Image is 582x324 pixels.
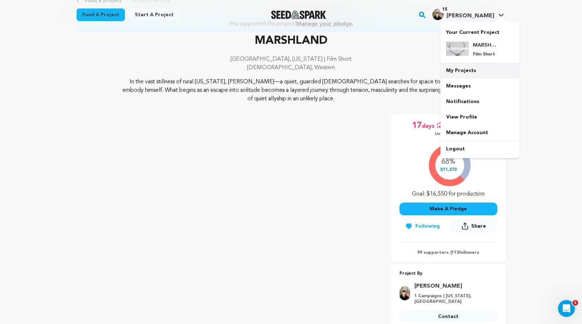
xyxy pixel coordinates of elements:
span: Share [450,220,497,235]
a: Logout [440,141,520,157]
button: Make A Pledge [400,203,497,215]
a: Seed&Spark Homepage [271,11,326,19]
span: 113 [451,251,459,255]
div: Ray C.'s Profile [432,9,494,20]
a: Messages [440,78,520,94]
a: Start a project [129,8,179,21]
a: Manage Account [440,125,520,140]
a: View Profile [440,109,520,125]
span: :23 [436,120,449,131]
span: 17 [412,120,422,131]
a: Notifications [440,94,520,109]
a: My Projects [440,63,520,78]
p: Until Deadline [435,131,462,137]
p: 99 supporters | followers [400,250,497,256]
span: Share [471,223,486,230]
iframe: Intercom live chat [558,300,575,317]
span: [PERSON_NAME] [446,13,494,19]
img: Seed&Spark Logo Dark Mode [271,11,326,19]
span: 15 [439,6,450,13]
p: Film Short [473,52,498,57]
p: Your Current Project [446,26,514,36]
button: Share [450,220,497,233]
img: 09b29b5eb8fc687e.jpg [446,42,469,56]
a: Contact [400,310,497,323]
span: days [422,120,436,131]
a: Goto Ray Chambers profile [414,282,493,290]
span: Ray C.'s Profile [431,7,505,22]
a: Your Current Project MARSHLAND Film Short [446,26,514,63]
img: ff8e4f4b12bdcf52.jpg [432,9,444,20]
span: 1 [572,300,578,306]
a: Fund a project [77,8,125,21]
p: [DEMOGRAPHIC_DATA], Western [77,64,506,72]
p: MARSHLAND [77,32,506,49]
h4: MARSHLAND [473,42,498,49]
p: [GEOGRAPHIC_DATA], [US_STATE] | Film Short [77,55,506,64]
p: In the vast stillness of rural [US_STATE], [PERSON_NAME]—a quiet, guarded [DEMOGRAPHIC_DATA] sear... [119,78,463,103]
img: ff8e4f4b12bdcf52.jpg [400,286,410,300]
button: Following [400,220,445,233]
p: 1 Campaigns | [US_STATE], [GEOGRAPHIC_DATA] [414,293,493,305]
p: Project By [400,270,497,278]
a: Ray C.'s Profile [431,7,505,20]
